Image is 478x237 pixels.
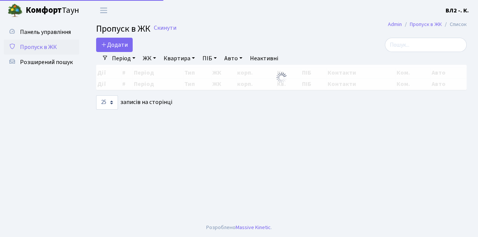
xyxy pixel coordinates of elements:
a: Авто [221,52,245,65]
a: Massive Kinetic [236,223,271,231]
a: Квартира [161,52,198,65]
a: Пропуск в ЖК [4,40,79,55]
a: ВЛ2 -. К. [446,6,469,15]
a: Неактивні [247,52,281,65]
img: logo.png [8,3,23,18]
div: Розроблено . [206,223,272,232]
a: Період [109,52,138,65]
button: Переключити навігацію [94,4,113,17]
a: Admin [388,20,402,28]
a: Скинути [154,24,176,32]
span: Пропуск в ЖК [20,43,57,51]
input: Пошук... [385,38,467,52]
a: Панель управління [4,24,79,40]
a: ЖК [140,52,159,65]
li: Список [442,20,467,29]
span: Таун [26,4,79,17]
span: Пропуск в ЖК [96,22,150,35]
b: Комфорт [26,4,62,16]
img: Обробка... [276,72,288,84]
a: Додати [96,38,133,52]
span: Панель управління [20,28,71,36]
select: записів на сторінці [96,95,118,110]
label: записів на сторінці [96,95,172,110]
a: Розширений пошук [4,55,79,70]
a: Пропуск в ЖК [410,20,442,28]
a: ПІБ [199,52,220,65]
span: Додати [101,41,128,49]
span: Розширений пошук [20,58,73,66]
nav: breadcrumb [377,17,478,32]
